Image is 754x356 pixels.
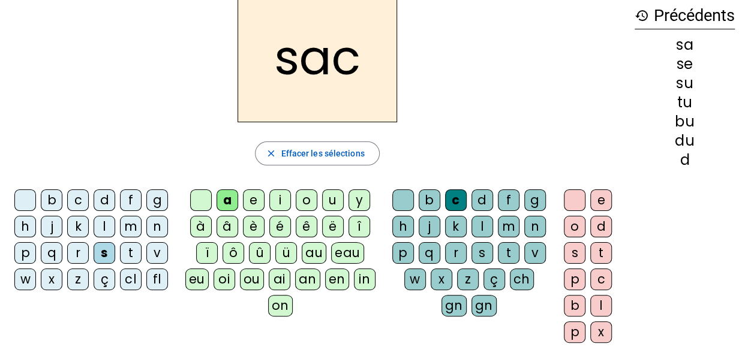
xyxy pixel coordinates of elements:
[419,242,440,264] div: q
[322,189,344,211] div: u
[635,95,735,110] div: tu
[471,242,493,264] div: s
[498,242,519,264] div: t
[322,216,344,237] div: ë
[214,268,235,290] div: oi
[269,216,291,237] div: é
[419,189,440,211] div: b
[302,242,326,264] div: au
[590,321,612,343] div: x
[275,242,297,264] div: ü
[471,216,493,237] div: l
[243,216,265,237] div: è
[14,242,36,264] div: p
[404,268,426,290] div: w
[590,216,612,237] div: d
[635,134,735,148] div: du
[223,242,244,264] div: ô
[392,216,414,237] div: h
[94,216,115,237] div: l
[249,242,271,264] div: û
[146,189,168,211] div: g
[41,216,62,237] div: j
[590,268,612,290] div: c
[185,268,209,290] div: eu
[331,242,364,264] div: eau
[590,189,612,211] div: e
[392,242,414,264] div: p
[196,242,218,264] div: ï
[295,268,320,290] div: an
[67,268,89,290] div: z
[41,268,62,290] div: x
[41,189,62,211] div: b
[67,189,89,211] div: c
[94,189,115,211] div: d
[498,216,519,237] div: m
[120,268,142,290] div: cl
[471,189,493,211] div: d
[510,268,534,290] div: ch
[120,189,142,211] div: f
[431,268,452,290] div: x
[524,242,546,264] div: v
[635,153,735,167] div: d
[217,216,238,237] div: â
[94,242,115,264] div: s
[281,146,364,161] span: Effacer les sélections
[635,2,735,29] h3: Précédents
[445,189,467,211] div: c
[269,189,291,211] div: i
[524,189,546,211] div: g
[564,216,585,237] div: o
[325,268,349,290] div: en
[94,268,115,290] div: ç
[441,295,467,316] div: gn
[354,268,376,290] div: in
[255,141,379,165] button: Effacer les sélections
[635,57,735,71] div: se
[146,268,168,290] div: fl
[41,242,62,264] div: q
[471,295,497,316] div: gn
[590,295,612,316] div: l
[349,189,370,211] div: y
[146,242,168,264] div: v
[243,189,265,211] div: e
[483,268,505,290] div: ç
[635,38,735,52] div: sa
[564,242,585,264] div: s
[445,242,467,264] div: r
[217,189,238,211] div: a
[146,216,168,237] div: n
[67,216,89,237] div: k
[564,321,585,343] div: p
[445,216,467,237] div: k
[564,295,585,316] div: b
[14,268,36,290] div: w
[14,216,36,237] div: h
[240,268,264,290] div: ou
[67,242,89,264] div: r
[268,295,293,316] div: on
[120,216,142,237] div: m
[190,216,212,237] div: à
[120,242,142,264] div: t
[635,114,735,129] div: bu
[590,242,612,264] div: t
[498,189,519,211] div: f
[269,268,290,290] div: ai
[564,268,585,290] div: p
[635,76,735,90] div: su
[349,216,370,237] div: î
[457,268,479,290] div: z
[265,148,276,159] mat-icon: close
[524,216,546,237] div: n
[296,189,317,211] div: o
[419,216,440,237] div: j
[296,216,317,237] div: ê
[635,8,649,23] mat-icon: history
